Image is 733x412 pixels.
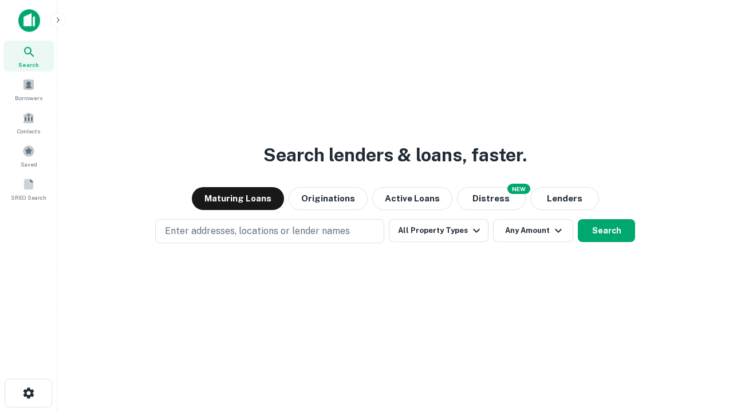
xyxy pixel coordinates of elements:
[263,141,527,169] h3: Search lenders & loans, faster.
[578,219,635,242] button: Search
[21,160,37,169] span: Saved
[17,126,40,136] span: Contacts
[389,219,488,242] button: All Property Types
[3,173,54,204] a: SREO Search
[11,193,46,202] span: SREO Search
[3,74,54,105] a: Borrowers
[165,224,350,238] p: Enter addresses, locations or lender names
[3,107,54,138] a: Contacts
[3,41,54,72] a: Search
[18,60,39,69] span: Search
[155,219,384,243] button: Enter addresses, locations or lender names
[372,187,452,210] button: Active Loans
[15,93,42,102] span: Borrowers
[493,219,573,242] button: Any Amount
[289,187,368,210] button: Originations
[530,187,599,210] button: Lenders
[457,187,526,210] button: Search distressed loans with lien and other non-mortgage details.
[676,320,733,375] iframe: Chat Widget
[192,187,284,210] button: Maturing Loans
[3,140,54,171] a: Saved
[507,184,530,194] div: NEW
[18,9,40,32] img: capitalize-icon.png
